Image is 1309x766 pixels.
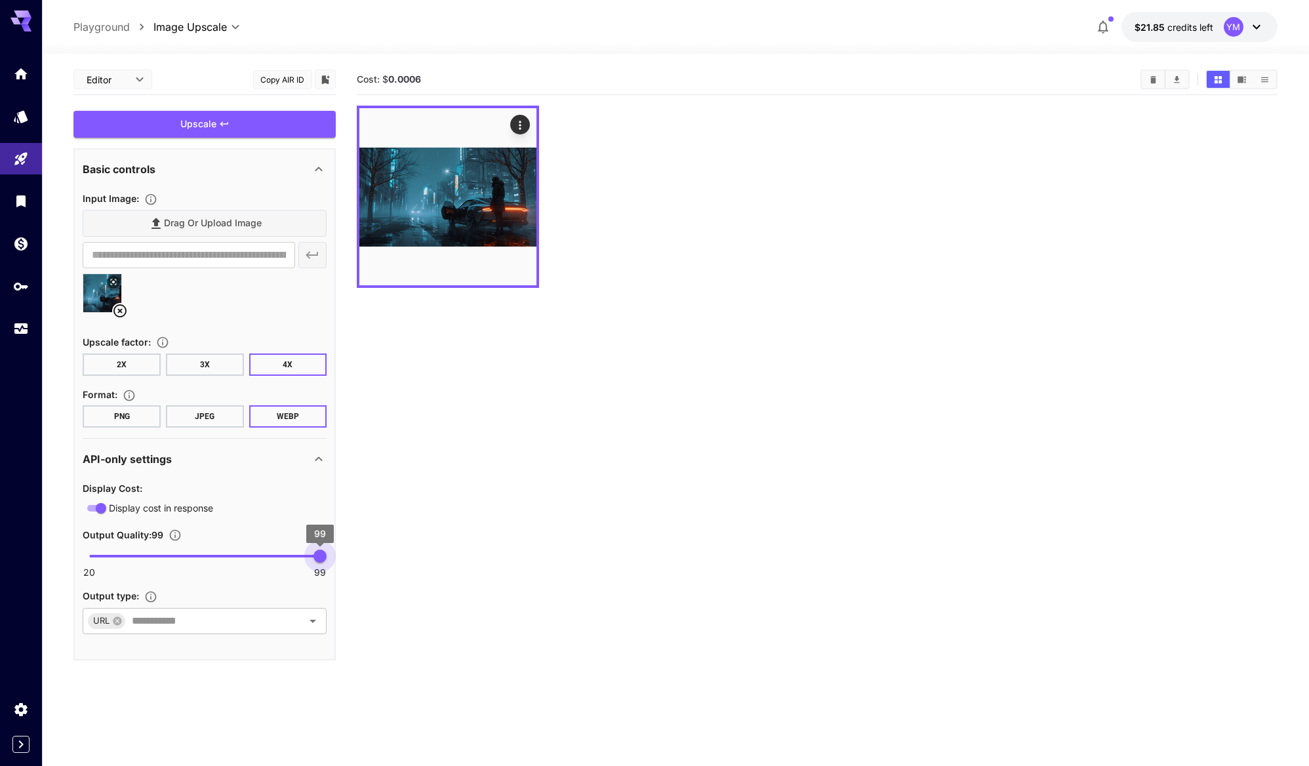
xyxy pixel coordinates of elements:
div: $21.84623 [1135,20,1213,34]
span: $21.85 [1135,22,1167,33]
button: Specifies the input image to be processed. [139,193,163,206]
button: 3X [166,353,244,376]
button: PNG [83,405,161,428]
button: Clear All [1142,71,1165,88]
button: Choose the file format for the output image. [117,389,141,402]
span: Input Image : [83,193,139,204]
button: WEBP [249,405,327,428]
button: 4X [249,353,327,376]
span: Output Quality : 99 [83,529,163,540]
button: Show media in list view [1253,71,1276,88]
button: Expand sidebar [12,736,30,753]
nav: breadcrumb [73,19,153,35]
b: 0.0006 [388,73,421,85]
button: Show media in video view [1230,71,1253,88]
button: Download All [1165,71,1188,88]
button: $21.84623YM [1121,12,1278,42]
button: JPEG [166,405,244,428]
span: 99 [314,566,326,579]
span: Image Upscale [153,19,227,35]
div: Actions [510,115,530,134]
div: API-only settings [83,443,327,475]
span: Output type : [83,590,139,601]
button: 2X [83,353,161,376]
div: Clear AllDownload All [1140,70,1190,89]
div: Wallet [13,235,29,252]
div: API Keys [13,278,29,294]
img: RvHPYj+tbzkuHDOoYAAAAA= [359,108,536,285]
div: URL [88,613,125,629]
div: Settings [13,701,29,717]
div: Show media in grid viewShow media in video viewShow media in list view [1205,70,1278,89]
button: Copy AIR ID [253,70,312,89]
div: Models [13,108,29,125]
span: credits left [1167,22,1213,33]
button: Choose the level of upscaling to be performed on the image. [151,336,174,349]
button: Open [304,612,322,630]
span: 99 [314,528,326,539]
span: Display Cost : [83,483,142,494]
span: 20 [83,566,95,579]
button: Sets the compression quality of the output image. Higher values preserve more quality but increas... [163,529,187,542]
button: Show media in grid view [1207,71,1230,88]
button: Upscale [73,111,336,138]
div: Usage [13,321,29,337]
span: Cost: $ [357,73,421,85]
span: Upscale [180,116,216,132]
button: Specifies how the image is returned based on your use case: base64Data for embedding in code, dat... [139,590,163,603]
span: URL [88,613,115,628]
span: Editor [87,73,127,87]
div: Home [13,66,29,82]
p: API-only settings [83,451,172,467]
span: Format : [83,389,117,400]
div: Playground [13,151,29,167]
p: Basic controls [83,161,155,177]
div: YM [1224,17,1243,37]
div: Basic controls [83,153,327,185]
span: Display cost in response [109,501,213,515]
a: Playground [73,19,130,35]
span: Upscale factor : [83,336,151,348]
div: Library [13,193,29,209]
button: Add to library [319,71,331,87]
